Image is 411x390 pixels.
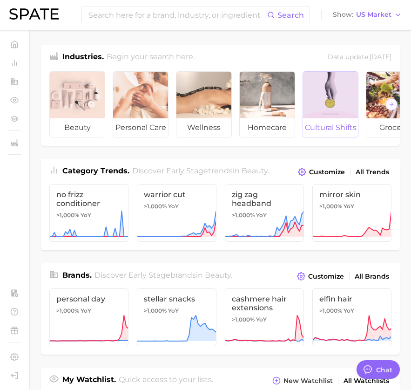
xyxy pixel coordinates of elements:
[232,212,255,219] span: >1,000%
[81,307,91,315] span: YoY
[270,374,335,387] button: New Watchlist
[256,316,267,323] span: YoY
[295,270,346,283] button: Customize
[283,377,333,385] span: New Watchlist
[49,288,128,346] a: personal day>1,000% YoY
[232,294,297,312] span: cashmere hair extensions
[62,271,92,280] span: Brands .
[296,165,347,178] button: Customize
[309,168,345,176] span: Customize
[49,71,105,137] a: beauty
[88,7,267,23] input: Search here for a brand, industry, or ingredient
[144,190,209,199] span: warrior cut
[50,118,105,137] span: beauty
[176,71,232,137] a: wellness
[56,212,79,219] span: >1,000%
[81,212,91,219] span: YoY
[312,288,391,346] a: elfin hair>1,000% YoY
[232,316,255,323] span: >1,000%
[137,184,216,242] a: warrior cut>1,000% YoY
[225,288,304,346] a: cashmere hair extensions>1,000% YoY
[62,166,129,175] span: Category Trends .
[232,190,297,208] span: zig zag headband
[119,374,213,387] h2: Quick access to your lists.
[353,166,391,178] a: All Trends
[319,294,384,303] span: elfin hair
[9,8,59,20] img: SPATE
[205,271,231,280] span: beauty
[132,166,269,175] span: Discover Early Stage trends in .
[56,307,79,314] span: >1,000%
[113,71,168,137] a: personal care
[176,118,231,137] span: wellness
[356,12,391,17] span: US Market
[49,184,128,242] a: no frizz conditioner>1,000% YoY
[344,203,354,210] span: YoY
[242,166,268,175] span: beauty
[333,12,353,17] span: Show
[356,168,389,176] span: All Trends
[62,51,104,64] h1: Industries.
[344,307,354,315] span: YoY
[303,118,358,137] span: cultural shifts
[168,203,179,210] span: YoY
[225,184,304,242] a: zig zag headband>1,000% YoY
[56,190,121,208] span: no frizz conditioner
[308,273,344,281] span: Customize
[168,307,179,315] span: YoY
[144,294,209,303] span: stellar snacks
[312,184,391,242] a: mirror skin>1,000% YoY
[239,71,295,137] a: homecare
[330,9,404,21] button: ShowUS Market
[137,288,216,346] a: stellar snacks>1,000% YoY
[319,190,384,199] span: mirror skin
[328,51,391,64] div: Data update: [DATE]
[107,51,195,64] h2: Begin your search here.
[62,374,116,387] h1: My Watchlist.
[341,375,391,387] a: All Watchlists
[385,98,398,110] button: Scroll Right
[144,203,167,210] span: >1,000%
[7,369,21,383] a: Log out. Currently logged in with e-mail rsmall@hunterpr.com.
[355,273,389,281] span: All Brands
[277,11,304,20] span: Search
[56,294,121,303] span: personal day
[344,377,389,385] span: All Watchlists
[240,118,295,137] span: homecare
[319,307,342,314] span: >1,000%
[256,212,267,219] span: YoY
[94,271,232,280] span: Discover Early Stage brands in .
[303,71,358,137] a: cultural shifts
[319,203,342,210] span: >1,000%
[144,307,167,314] span: >1,000%
[113,118,168,137] span: personal care
[352,270,391,283] a: All Brands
